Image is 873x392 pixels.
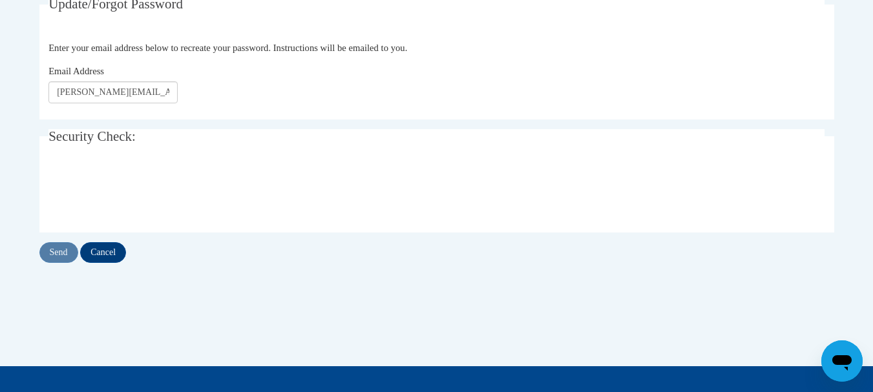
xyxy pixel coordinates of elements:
[48,166,245,216] iframe: reCAPTCHA
[821,340,863,382] iframe: Button to launch messaging window
[48,43,407,53] span: Enter your email address below to recreate your password. Instructions will be emailed to you.
[80,242,126,263] input: Cancel
[48,129,136,144] span: Security Check:
[48,81,178,103] input: Email
[48,66,104,76] span: Email Address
